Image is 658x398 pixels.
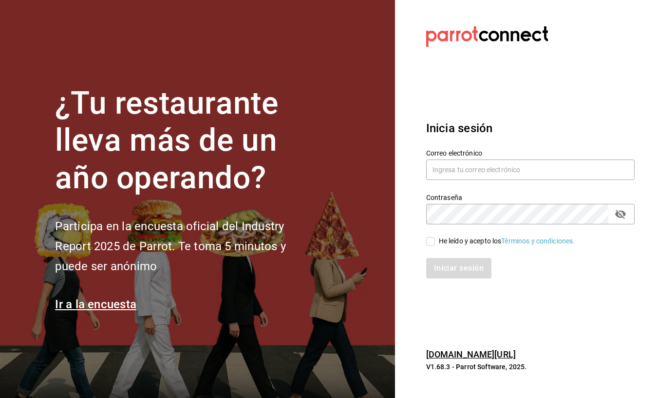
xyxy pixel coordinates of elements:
button: passwordField [612,206,629,222]
a: [DOMAIN_NAME][URL] [426,349,516,359]
input: Ingresa tu correo electrónico [426,159,635,180]
h3: Inicia sesión [426,119,635,137]
label: Contraseña [426,194,635,200]
h1: ¿Tu restaurante lleva más de un año operando? [55,85,318,197]
a: Términos y condiciones. [501,237,575,245]
h2: Participa en la encuesta oficial del Industry Report 2025 de Parrot. Te toma 5 minutos y puede se... [55,217,318,276]
a: Ir a la encuesta [55,298,136,311]
div: He leído y acepto los [439,236,575,246]
p: V1.68.3 - Parrot Software, 2025. [426,362,635,372]
label: Correo electrónico [426,149,635,156]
